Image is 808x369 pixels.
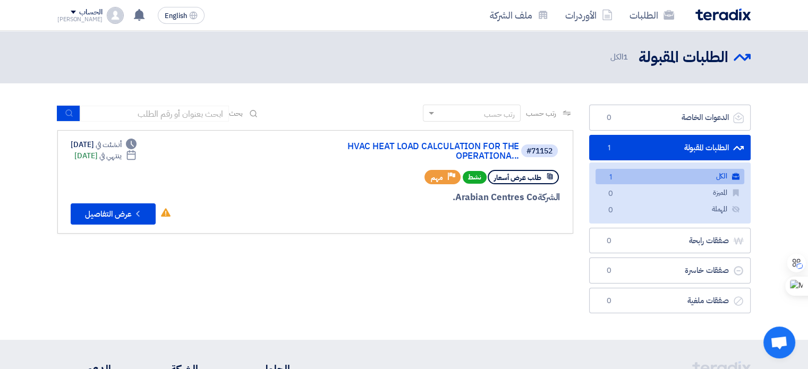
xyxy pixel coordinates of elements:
[621,3,683,28] a: الطلبات
[57,16,103,22] div: [PERSON_NAME]
[589,288,751,314] a: صفقات ملغية0
[695,8,751,21] img: Teradix logo
[74,150,137,161] div: [DATE]
[610,51,630,63] span: الكل
[80,106,229,122] input: ابحث بعنوان أو رقم الطلب
[481,3,557,28] a: ملف الشركة
[99,150,121,161] span: ينتهي في
[589,135,751,161] a: الطلبات المقبولة1
[623,51,628,63] span: 1
[602,265,615,276] span: 0
[604,172,617,183] span: 1
[596,169,744,184] a: الكل
[604,188,617,200] span: 0
[602,236,615,246] span: 0
[463,171,487,184] span: نشط
[484,109,515,120] div: رتب حسب
[158,7,205,24] button: English
[602,143,615,153] span: 1
[107,7,124,24] img: profile_test.png
[596,202,744,217] a: المهملة
[304,191,560,204] div: Arabian Centres Co.
[96,139,121,150] span: أنشئت في
[604,205,617,216] span: 0
[602,296,615,306] span: 0
[526,108,556,119] span: رتب حسب
[639,47,728,68] h2: الطلبات المقبولة
[589,258,751,284] a: صفقات خاسرة0
[589,105,751,131] a: الدعوات الخاصة0
[538,191,560,204] span: الشركة
[602,113,615,123] span: 0
[557,3,621,28] a: الأوردرات
[596,185,744,201] a: المميزة
[763,327,795,358] a: Open chat
[165,12,187,20] span: English
[431,173,443,183] span: مهم
[526,148,552,155] div: #71152
[589,228,751,254] a: صفقات رابحة0
[79,8,102,17] div: الحساب
[71,203,156,225] button: عرض التفاصيل
[307,142,519,161] a: HVAC HEAT LOAD CALCULATION FOR THE OPERATIONA...
[71,139,137,150] div: [DATE]
[229,108,243,119] span: بحث
[494,173,541,183] span: طلب عرض أسعار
